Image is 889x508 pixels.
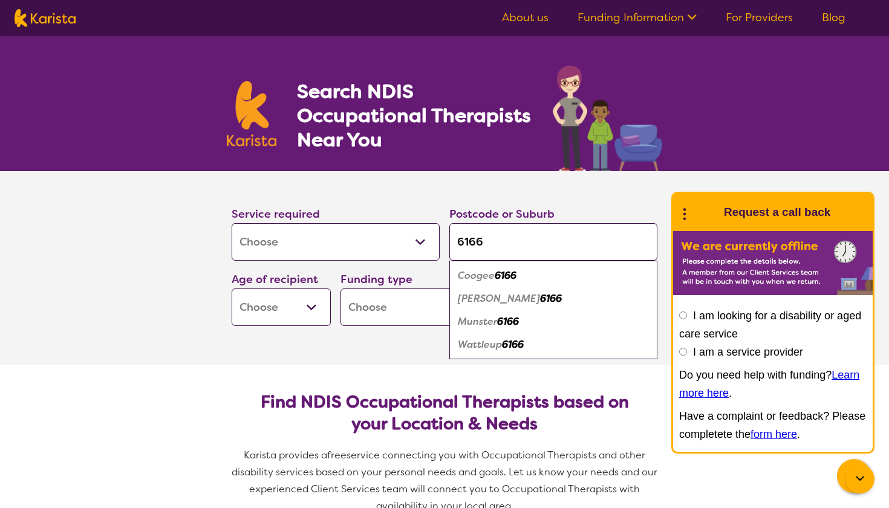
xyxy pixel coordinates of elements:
[458,269,495,282] em: Coogee
[724,203,830,221] h1: Request a call back
[502,338,524,351] em: 6166
[327,449,347,461] span: free
[751,428,797,440] a: form here
[458,292,540,305] em: [PERSON_NAME]
[679,310,861,340] label: I am looking for a disability or aged care service
[455,287,651,310] div: Henderson 6166
[578,10,697,25] a: Funding Information
[837,459,871,493] button: Channel Menu
[244,449,327,461] span: Karista provides a
[458,338,502,351] em: Wattleup
[673,231,873,295] img: Karista offline chat form to request call back
[502,10,549,25] a: About us
[726,10,793,25] a: For Providers
[15,9,76,27] img: Karista logo
[540,292,562,305] em: 6166
[495,269,516,282] em: 6166
[553,65,662,171] img: occupational-therapy
[693,346,803,358] label: I am a service provider
[449,223,657,261] input: Type
[241,391,648,435] h2: Find NDIS Occupational Therapists based on your Location & Needs
[232,207,320,221] label: Service required
[692,200,717,224] img: Karista
[497,315,519,328] em: 6166
[455,264,651,287] div: Coogee 6166
[227,81,276,146] img: Karista logo
[679,407,867,443] p: Have a complaint or feedback? Please completete the .
[297,79,532,152] h1: Search NDIS Occupational Therapists Near You
[679,366,867,402] p: Do you need help with funding? .
[455,333,651,356] div: Wattleup 6166
[232,272,318,287] label: Age of recipient
[340,272,412,287] label: Funding type
[458,315,497,328] em: Munster
[449,207,555,221] label: Postcode or Suburb
[455,310,651,333] div: Munster 6166
[822,10,845,25] a: Blog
